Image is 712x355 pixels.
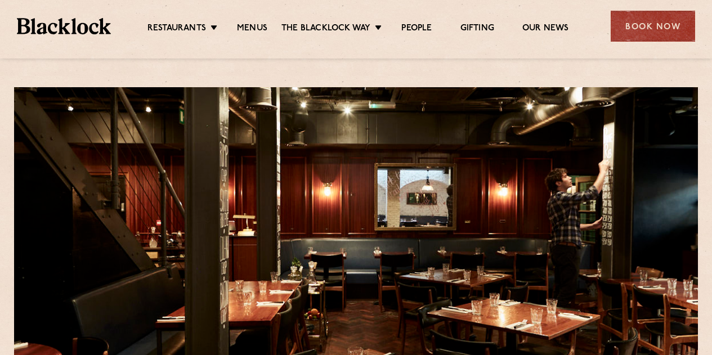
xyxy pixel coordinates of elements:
div: Book Now [611,11,695,42]
a: Gifting [460,23,494,35]
a: The Blacklock Way [281,23,370,35]
a: Our News [522,23,569,35]
a: Restaurants [147,23,206,35]
a: Menus [237,23,267,35]
a: People [401,23,432,35]
img: BL_Textured_Logo-footer-cropped.svg [17,18,111,34]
